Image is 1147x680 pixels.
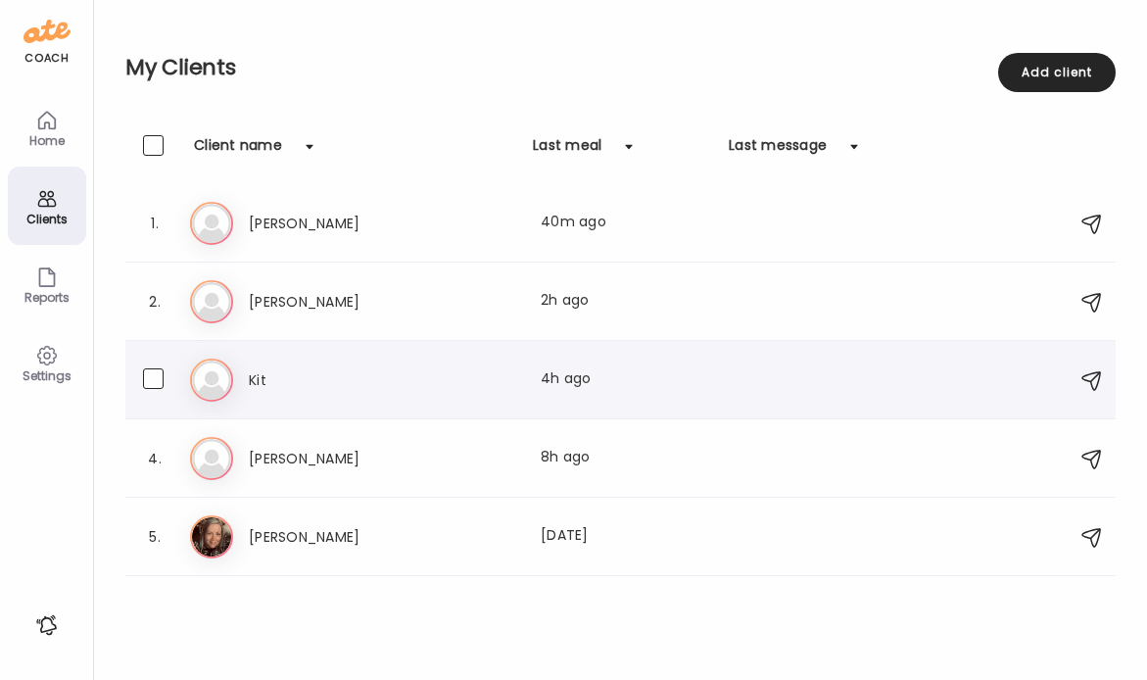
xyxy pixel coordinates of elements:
div: coach [24,50,69,67]
div: Last message [729,135,827,167]
div: Home [12,134,82,147]
div: 4h ago [541,368,713,392]
div: 2. [143,290,167,314]
div: Reports [12,291,82,304]
div: Client name [194,135,282,167]
div: Settings [12,369,82,382]
div: 40m ago [541,212,713,235]
div: 1. [143,212,167,235]
h3: Kit [249,368,421,392]
div: Add client [998,53,1116,92]
div: Last meal [533,135,601,167]
h3: [PERSON_NAME] [249,290,421,314]
div: 5. [143,525,167,549]
div: 8h ago [541,447,713,470]
img: ate [24,16,71,47]
div: Clients [12,213,82,225]
h3: [PERSON_NAME] [249,447,421,470]
h2: My Clients [125,53,1116,82]
div: 2h ago [541,290,713,314]
h3: [PERSON_NAME] [249,525,421,549]
div: [DATE] [541,525,713,549]
div: 4. [143,447,167,470]
h3: [PERSON_NAME] [249,212,421,235]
